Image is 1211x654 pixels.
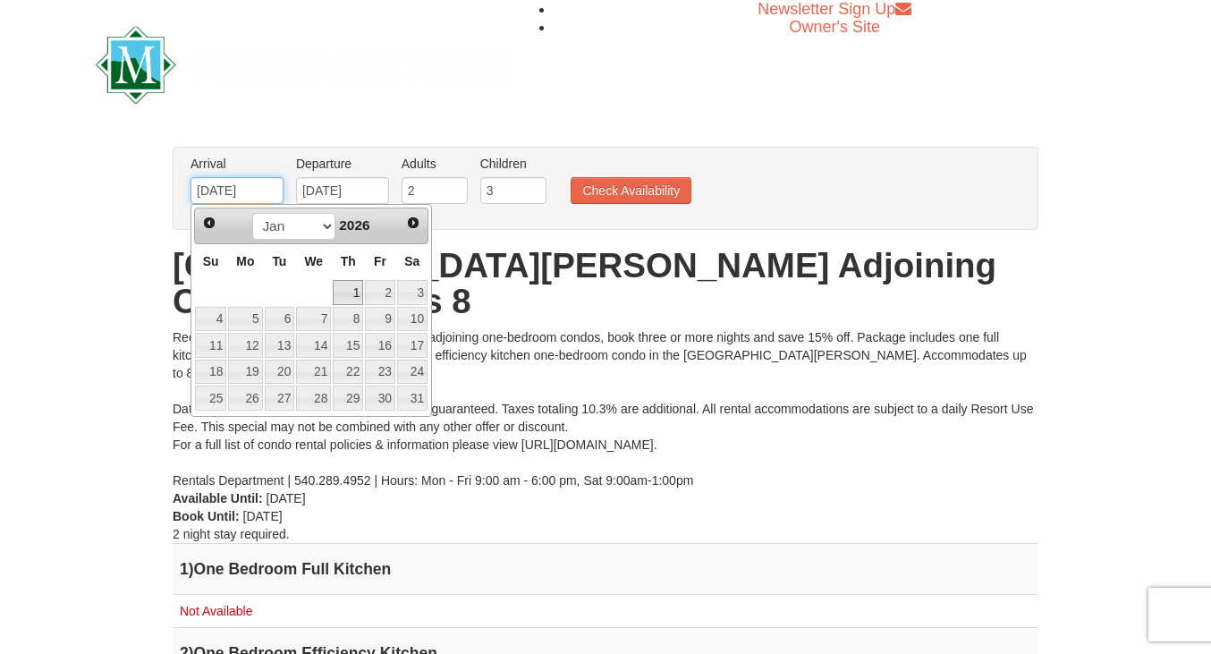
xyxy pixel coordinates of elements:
[228,386,262,411] a: 26
[397,280,428,305] a: 3
[296,307,331,332] a: 7
[365,386,395,411] a: 30
[365,307,395,332] a: 9
[406,216,420,230] span: Next
[180,560,1031,578] h4: 1 One Bedroom Full Kitchen
[202,216,216,230] span: Prev
[194,385,227,412] td: available
[365,280,395,305] a: 2
[295,359,332,386] td: available
[265,307,295,332] a: 6
[264,332,296,359] td: available
[295,332,332,359] td: available
[365,333,395,358] a: 16
[180,604,252,618] span: Not Available
[236,254,254,268] span: Monday
[571,177,691,204] button: Check Availability
[264,306,296,333] td: available
[397,386,428,411] a: 31
[267,491,306,505] span: [DATE]
[402,155,468,173] label: Adults
[364,359,396,386] td: available
[194,332,227,359] td: available
[332,306,364,333] td: available
[227,359,263,386] td: available
[333,307,363,332] a: 8
[396,385,428,412] td: available
[227,332,263,359] td: available
[332,279,364,306] td: available
[189,560,194,578] span: )
[396,332,428,359] td: available
[397,333,428,358] a: 17
[195,333,226,358] a: 11
[228,333,262,358] a: 12
[296,386,331,411] a: 28
[365,360,395,385] a: 23
[228,307,262,332] a: 5
[397,360,428,385] a: 24
[296,360,331,385] a: 21
[173,509,240,523] strong: Book Until:
[295,385,332,412] td: available
[194,359,227,386] td: available
[173,527,290,541] span: 2 night stay required.
[480,155,546,173] label: Children
[333,386,363,411] a: 29
[333,360,363,385] a: 22
[332,332,364,359] td: available
[173,248,1038,319] h1: [GEOGRAPHIC_DATA][PERSON_NAME] Adjoining Condos - Sleeps 8
[404,254,419,268] span: Saturday
[265,386,295,411] a: 27
[195,360,226,385] a: 18
[96,41,505,83] a: Massanutten Resort
[264,385,296,412] td: available
[227,306,263,333] td: available
[227,385,263,412] td: available
[332,385,364,412] td: available
[396,306,428,333] td: available
[304,254,323,268] span: Wednesday
[396,279,428,306] td: available
[264,359,296,386] td: available
[332,359,364,386] td: available
[364,306,396,333] td: available
[333,280,363,305] a: 1
[339,217,369,233] span: 2026
[195,386,226,411] a: 25
[173,328,1038,489] div: Receive 10% off for booking two nights in two adjoining one-bedroom condos, book three or more ni...
[364,385,396,412] td: available
[195,307,226,332] a: 4
[296,155,389,173] label: Departure
[272,254,286,268] span: Tuesday
[191,155,284,173] label: Arrival
[243,509,283,523] span: [DATE]
[333,333,363,358] a: 15
[790,18,880,36] a: Owner's Site
[295,306,332,333] td: available
[173,491,263,505] strong: Available Until:
[364,332,396,359] td: available
[228,360,262,385] a: 19
[203,254,219,268] span: Sunday
[397,307,428,332] a: 10
[364,279,396,306] td: available
[265,360,295,385] a: 20
[197,210,222,235] a: Prev
[194,306,227,333] td: available
[96,26,505,104] img: Massanutten Resort Logo
[401,210,426,235] a: Next
[341,254,356,268] span: Thursday
[265,333,295,358] a: 13
[296,333,331,358] a: 14
[374,254,386,268] span: Friday
[396,359,428,386] td: available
